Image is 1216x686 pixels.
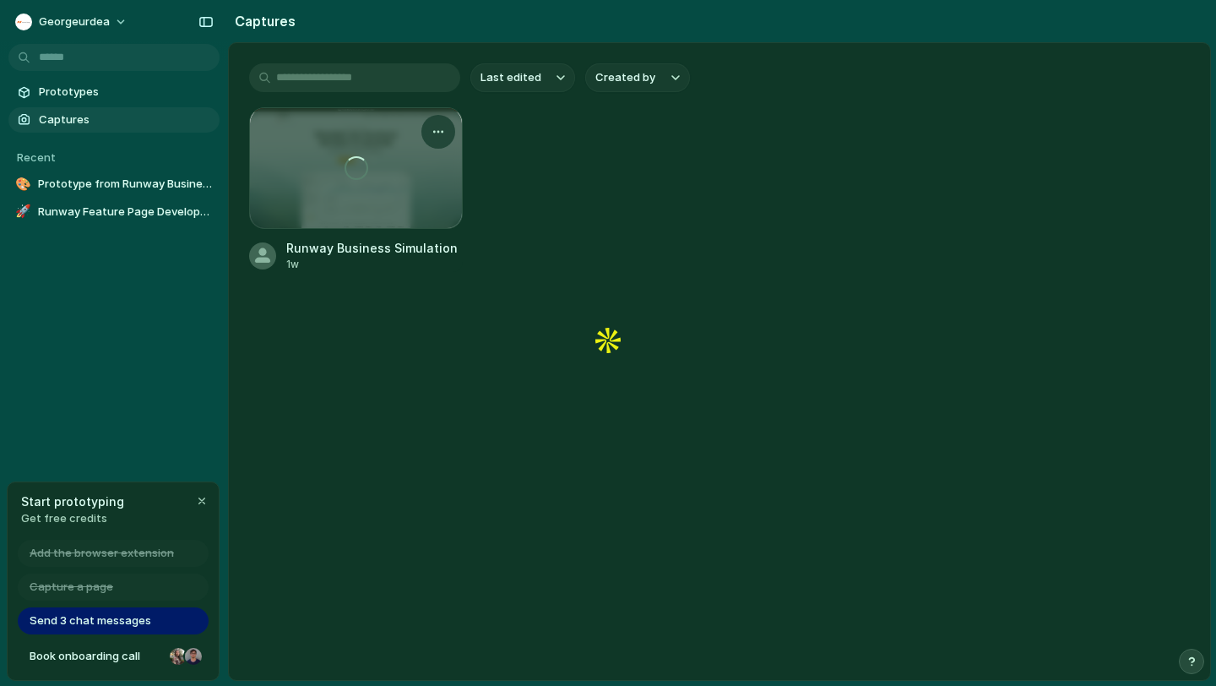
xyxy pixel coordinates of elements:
[18,643,209,670] a: Book onboarding call
[480,69,541,86] span: Last edited
[183,646,204,667] div: Christian Iacullo
[21,493,124,510] span: Start prototyping
[38,176,213,193] span: Prototype from Runway Business Simulation
[17,150,56,164] span: Recent
[15,176,31,193] div: 🎨
[38,204,213,220] span: Runway Feature Page Development
[30,648,163,665] span: Book onboarding call
[470,63,575,92] button: Last edited
[39,112,213,128] span: Captures
[15,204,31,220] div: 🚀
[8,79,220,105] a: Prototypes
[30,612,151,629] span: Send 3 chat messages
[286,257,463,272] div: 1w
[286,239,463,257] span: Runway Business Simulation
[30,545,174,562] span: Add the browser extension
[39,84,213,101] span: Prototypes
[21,510,124,527] span: Get free credits
[228,11,296,31] h2: Captures
[8,199,220,225] a: 🚀Runway Feature Page Development
[30,579,113,596] span: Capture a page
[595,69,655,86] span: Created by
[585,63,690,92] button: Created by
[8,107,220,133] a: Captures
[39,14,110,30] span: georgeurdea
[8,8,136,35] button: georgeurdea
[8,171,220,197] a: 🎨Prototype from Runway Business Simulation
[168,646,188,667] div: Nicole Kubica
